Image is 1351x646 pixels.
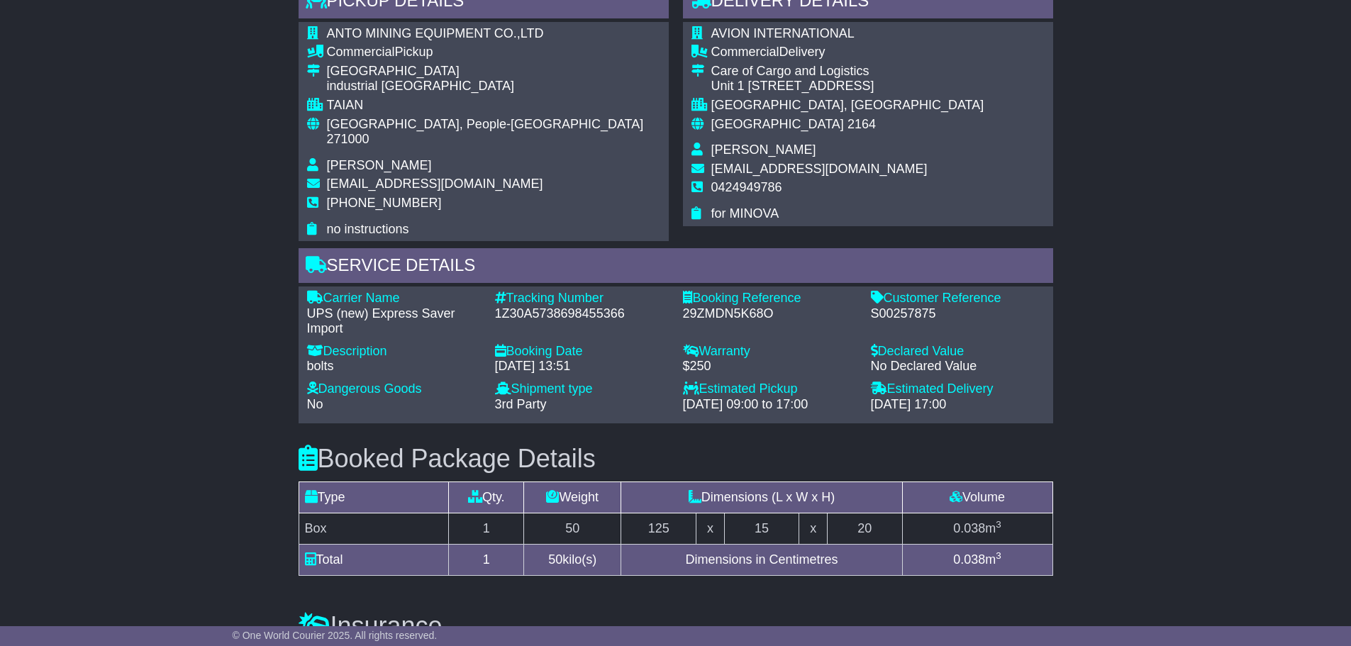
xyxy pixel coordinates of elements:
[847,117,876,131] span: 2164
[495,382,669,397] div: Shipment type
[711,79,984,94] div: Unit 1 [STREET_ADDRESS]
[299,513,449,544] td: Box
[307,306,481,337] div: UPS (new) Express Saver Import
[327,222,409,236] span: no instructions
[902,481,1052,513] td: Volume
[683,344,857,360] div: Warranty
[871,291,1045,306] div: Customer Reference
[299,481,449,513] td: Type
[621,544,902,575] td: Dimensions in Centimetres
[871,359,1045,374] div: No Declared Value
[327,64,660,79] div: [GEOGRAPHIC_DATA]
[724,513,799,544] td: 15
[495,344,669,360] div: Booking Date
[548,552,562,567] span: 50
[711,180,782,194] span: 0424949786
[711,45,779,59] span: Commercial
[233,630,438,641] span: © One World Courier 2025. All rights reserved.
[996,519,1001,530] sup: 3
[711,162,928,176] span: [EMAIL_ADDRESS][DOMAIN_NAME]
[683,382,857,397] div: Estimated Pickup
[711,26,855,40] span: AVION INTERNATIONAL
[711,117,844,131] span: [GEOGRAPHIC_DATA]
[495,359,669,374] div: [DATE] 13:51
[327,45,660,60] div: Pickup
[683,397,857,413] div: [DATE] 09:00 to 17:00
[307,382,481,397] div: Dangerous Goods
[299,445,1053,473] h3: Booked Package Details
[449,544,524,575] td: 1
[683,359,857,374] div: $250
[524,481,621,513] td: Weight
[711,143,816,157] span: [PERSON_NAME]
[871,344,1045,360] div: Declared Value
[902,513,1052,544] td: m
[449,481,524,513] td: Qty.
[299,612,1053,640] h3: Insurance
[902,544,1052,575] td: m
[621,481,902,513] td: Dimensions (L x W x H)
[996,550,1001,561] sup: 3
[307,344,481,360] div: Description
[871,397,1045,413] div: [DATE] 17:00
[953,552,985,567] span: 0.038
[711,98,984,113] div: [GEOGRAPHIC_DATA], [GEOGRAPHIC_DATA]
[307,359,481,374] div: bolts
[524,544,621,575] td: kilo(s)
[327,117,644,131] span: [GEOGRAPHIC_DATA], People-[GEOGRAPHIC_DATA]
[827,513,902,544] td: 20
[327,79,660,94] div: industrial [GEOGRAPHIC_DATA]
[327,132,369,146] span: 271000
[495,397,547,411] span: 3rd Party
[495,306,669,322] div: 1Z30A5738698455366
[299,544,449,575] td: Total
[327,98,660,113] div: TAIAN
[299,248,1053,286] div: Service Details
[449,513,524,544] td: 1
[871,306,1045,322] div: S00257875
[696,513,724,544] td: x
[307,291,481,306] div: Carrier Name
[327,196,442,210] span: [PHONE_NUMBER]
[953,521,985,535] span: 0.038
[711,206,779,221] span: for MINOVA
[799,513,827,544] td: x
[683,306,857,322] div: 29ZMDN5K68O
[711,45,984,60] div: Delivery
[327,45,395,59] span: Commercial
[524,513,621,544] td: 50
[495,291,669,306] div: Tracking Number
[683,291,857,306] div: Booking Reference
[327,177,543,191] span: [EMAIL_ADDRESS][DOMAIN_NAME]
[711,64,984,79] div: Care of Cargo and Logistics
[327,26,544,40] span: ANTO MINING EQUIPMENT CO.,LTD
[327,158,432,172] span: [PERSON_NAME]
[621,513,696,544] td: 125
[307,397,323,411] span: No
[871,382,1045,397] div: Estimated Delivery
